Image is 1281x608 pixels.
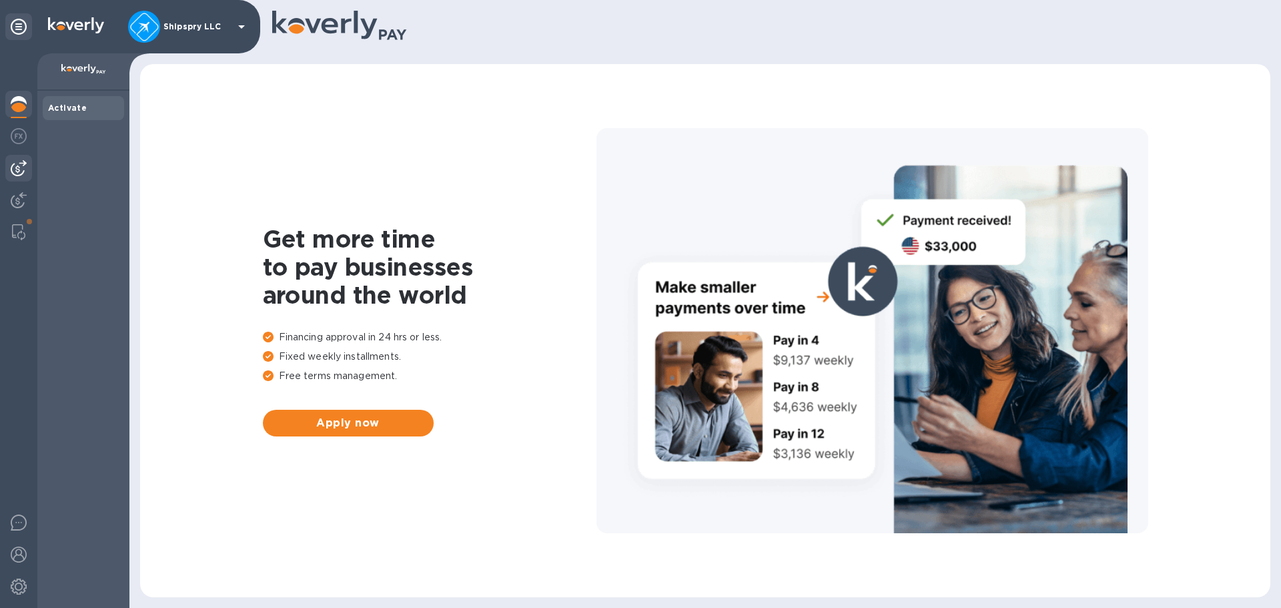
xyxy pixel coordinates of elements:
span: Apply now [274,415,423,431]
p: Fixed weekly installments. [263,350,596,364]
div: Unpin categories [5,13,32,40]
b: Activate [48,103,87,113]
button: Apply now [263,410,434,436]
p: Free terms management. [263,369,596,383]
img: Foreign exchange [11,128,27,144]
p: Shipspry LLC [163,22,230,31]
h1: Get more time to pay businesses around the world [263,225,596,309]
img: Logo [48,17,104,33]
p: Financing approval in 24 hrs or less. [263,330,596,344]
